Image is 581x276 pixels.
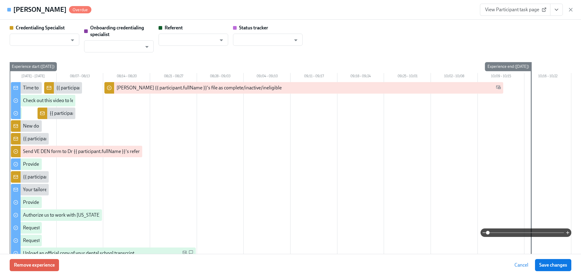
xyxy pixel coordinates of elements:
div: 08/07 – 08/13 [57,73,103,81]
span: Overdue [69,8,91,12]
div: Provide employment verification for 3 of the last 5 years [23,161,137,168]
button: Remove experience [10,259,59,271]
span: Personal Email [182,250,187,257]
div: 10/02 – 10/08 [431,73,478,81]
div: 08/21 – 08/27 [150,73,197,81]
div: 10/16 – 10/22 [524,73,571,81]
span: SMS [189,250,193,257]
span: View Participant task page [485,7,545,13]
div: Upload an official copy of your dental school transcript [23,250,134,257]
div: 09/11 – 09/17 [290,73,337,81]
div: Experience start ([DATE]) [9,62,57,71]
button: Open [68,35,77,45]
strong: Referent [165,25,183,31]
div: Request your JCDNE scores [23,237,80,244]
div: 09/25 – 10/01 [384,73,431,81]
a: View Participant task page [480,4,550,16]
div: Time to begin your [US_STATE] license application [23,85,126,91]
button: Open [142,42,152,52]
strong: Status tracker [239,25,268,31]
div: Send VE DEN form to Dr {{ participant.fullName }}'s referent [23,148,146,155]
strong: Credentialing Specialist [16,25,65,31]
strong: Onboarding credentialing specialist [90,25,144,37]
button: Save changes [535,259,571,271]
div: 09/04 – 09/10 [244,73,290,81]
div: [PERSON_NAME] {{ participant.fullName }}'s file as complete/inactive/ineligible [117,85,282,91]
span: Remove experience [14,262,55,268]
div: Authorize us to work with [US_STATE] on your behalf [23,212,131,218]
h4: [PERSON_NAME] [13,5,67,14]
div: {{ participant.fullName }} has uploaded their Third Party Authorization [56,85,201,91]
button: Open [291,35,300,45]
span: Save changes [539,262,567,268]
button: View task page [550,4,563,16]
span: Work Email [496,85,501,91]
div: Experience end ([DATE]) [485,62,531,71]
div: {{ participant.fullName }} has provided name change documentation [50,110,191,117]
div: 09/18 – 09/24 [337,73,384,81]
div: {{ participant.fullName }} has answered the questionnaire [23,174,142,180]
div: Request proof of your {{ participant.regionalExamPassed }} test scores [23,224,168,231]
div: 08/14 – 08/20 [103,73,150,81]
button: Open [217,35,226,45]
div: 08/28 – 09/03 [197,73,244,81]
div: New doctor enrolled in OCC licensure process: {{ participant.fullName }} [23,123,172,129]
div: Provide us with some extra info for the [US_STATE] state application [23,199,162,206]
div: Your tailored to-do list for [US_STATE] licensing process [23,186,137,193]
div: Check out this video to learn more about the OCC [23,97,124,104]
div: [DATE] – [DATE] [10,73,57,81]
span: Cancel [514,262,528,268]
div: {{ participant.fullName }} has uploaded a receipt for their regional test scores [23,135,181,142]
button: Cancel [510,259,533,271]
div: 10/09 – 10/15 [478,73,525,81]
